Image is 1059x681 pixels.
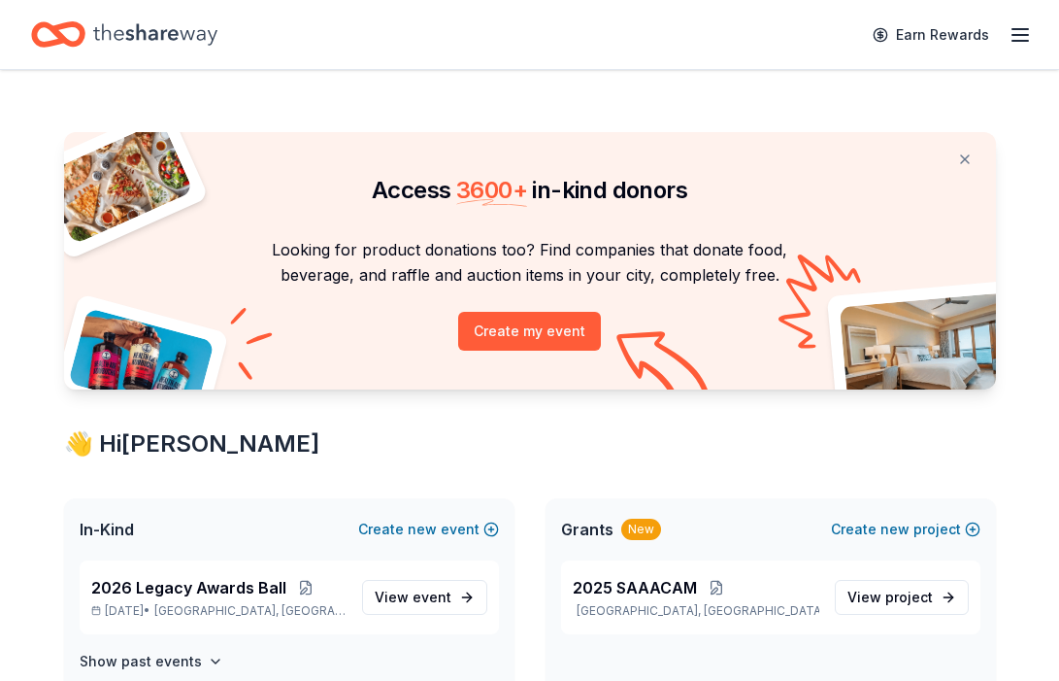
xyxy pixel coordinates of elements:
[561,518,613,541] span: Grants
[91,603,347,619] p: [DATE] •
[835,580,969,615] a: View project
[375,586,451,609] span: View
[413,589,451,605] span: event
[80,518,134,541] span: In-Kind
[616,331,713,404] img: Curvy arrow
[42,120,193,245] img: Pizza
[362,580,487,615] a: View event
[91,576,286,599] span: 2026 Legacy Awards Ball
[154,603,346,619] span: [GEOGRAPHIC_DATA], [GEOGRAPHIC_DATA]
[573,576,697,599] span: 2025 SAAACAM
[885,589,933,605] span: project
[458,312,601,351] button: Create my event
[573,603,819,619] p: [GEOGRAPHIC_DATA], [GEOGRAPHIC_DATA]
[861,17,1001,52] a: Earn Rewards
[621,519,661,540] div: New
[880,518,910,541] span: new
[847,586,933,609] span: View
[358,518,499,541] button: Createnewevent
[64,428,996,460] div: 👋 Hi [PERSON_NAME]
[372,176,687,204] span: Access in-kind donors
[80,650,202,673] h4: Show past events
[31,12,217,57] a: Home
[456,176,527,204] span: 3600 +
[408,518,437,541] span: new
[831,518,980,541] button: Createnewproject
[87,237,973,289] p: Looking for product donations too? Find companies that donate food, beverage, and raffle and auct...
[80,650,223,673] button: Show past events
